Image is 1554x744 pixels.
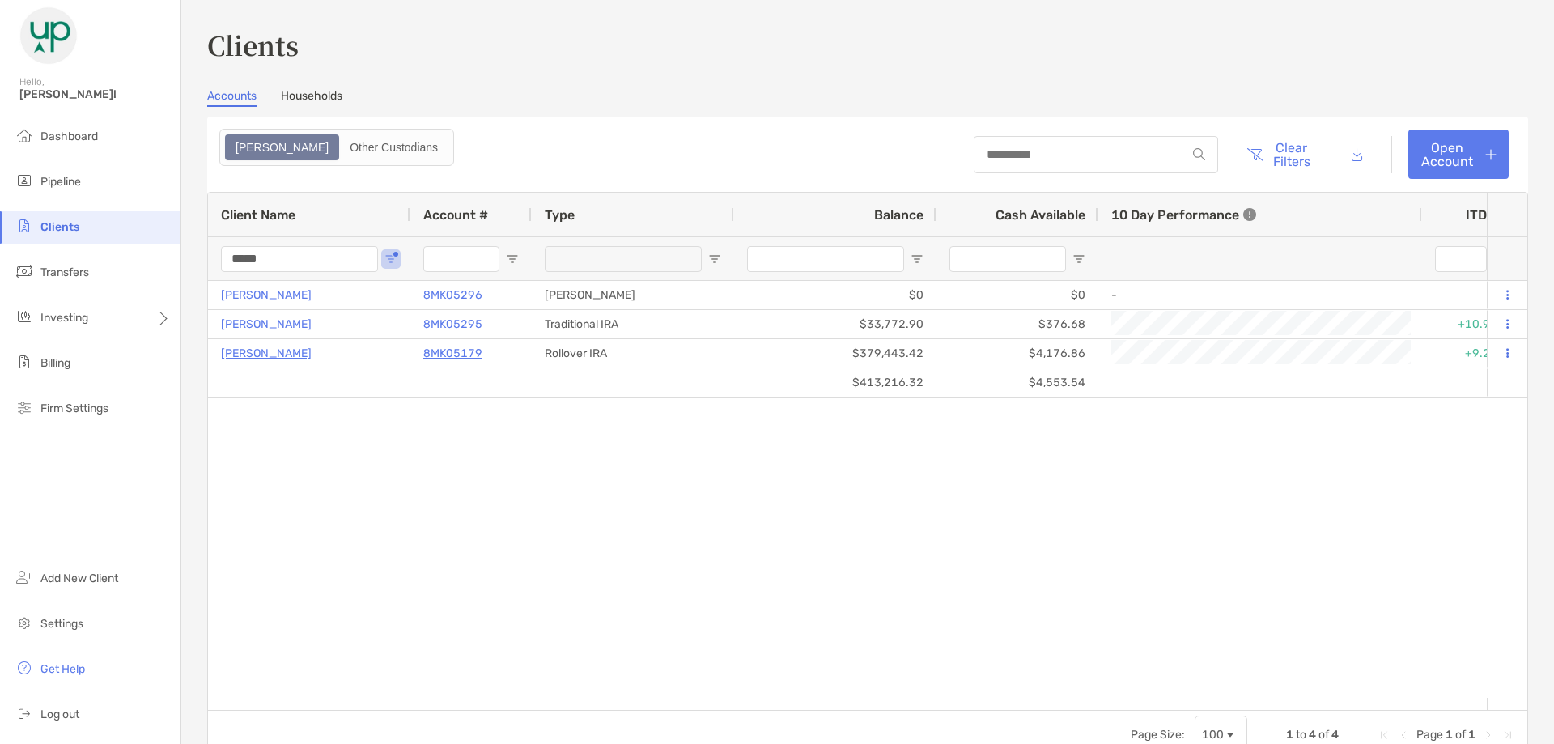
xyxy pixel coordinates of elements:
button: Open Filter Menu [911,253,923,266]
img: Zoe Logo [19,6,78,65]
span: Settings [40,617,83,631]
span: Type [545,207,575,223]
div: Other Custodians [341,136,447,159]
a: [PERSON_NAME] [221,314,312,334]
span: Transfers [40,266,89,279]
img: input icon [1193,148,1205,160]
button: Clear Filters [1234,130,1323,179]
span: Account # [423,207,488,223]
img: add_new_client icon [15,568,34,587]
a: Open Account [1408,130,1509,179]
div: $413,216.32 [734,368,936,397]
h3: Clients [207,26,1528,63]
div: segmented control [219,129,454,166]
span: 1 [1286,728,1293,742]
input: ITD Filter Input [1435,246,1487,272]
button: Open Filter Menu [384,253,397,266]
span: 1 [1446,728,1453,742]
img: pipeline icon [15,171,34,190]
div: Next Page [1482,729,1495,742]
a: 8MK05296 [423,285,482,305]
div: Page Size: [1131,728,1185,742]
div: 10 Day Performance [1111,193,1256,236]
a: 8MK05179 [423,343,482,363]
input: Account # Filter Input [423,246,499,272]
a: [PERSON_NAME] [221,343,312,363]
div: ITD [1466,207,1506,223]
span: Firm Settings [40,402,108,415]
span: to [1296,728,1306,742]
span: Page [1416,728,1443,742]
div: $4,553.54 [936,368,1098,397]
div: $0 [936,281,1098,309]
input: Client Name Filter Input [221,246,378,272]
div: +10.95% [1422,310,1519,338]
a: 8MK05295 [423,314,482,334]
div: Traditional IRA [532,310,734,338]
span: Investing [40,311,88,325]
a: Households [281,89,342,107]
span: 4 [1309,728,1316,742]
span: Pipeline [40,175,81,189]
span: Clients [40,220,79,234]
a: [PERSON_NAME] [221,285,312,305]
span: Cash Available [996,207,1085,223]
div: Previous Page [1397,729,1410,742]
img: settings icon [15,613,34,632]
button: Open Filter Menu [708,253,721,266]
div: 0% [1422,281,1519,309]
input: Cash Available Filter Input [949,246,1066,272]
div: $376.68 [936,310,1098,338]
span: Balance [874,207,923,223]
span: 4 [1331,728,1339,742]
img: get-help icon [15,658,34,678]
div: $379,443.42 [734,339,936,368]
span: Add New Client [40,572,118,585]
div: Rollover IRA [532,339,734,368]
img: firm-settings icon [15,398,34,417]
img: clients icon [15,216,34,236]
button: Open Filter Menu [1072,253,1085,266]
img: dashboard icon [15,125,34,145]
img: billing icon [15,352,34,372]
span: Dashboard [40,130,98,143]
div: - [1111,282,1409,308]
div: First Page [1378,729,1391,742]
div: +9.28% [1422,339,1519,368]
div: 100 [1202,728,1224,742]
div: Zoe [227,136,338,159]
span: 1 [1468,728,1475,742]
span: Get Help [40,662,85,676]
div: $0 [734,281,936,309]
div: Last Page [1501,729,1514,742]
span: Log out [40,708,79,721]
div: $4,176.86 [936,339,1098,368]
a: Accounts [207,89,257,107]
span: [PERSON_NAME]! [19,87,171,101]
span: of [1455,728,1466,742]
span: Client Name [221,207,295,223]
img: logout icon [15,704,34,723]
img: transfers icon [15,261,34,281]
div: [PERSON_NAME] [532,281,734,309]
div: $33,772.90 [734,310,936,338]
span: of [1318,728,1329,742]
img: investing icon [15,307,34,326]
input: Balance Filter Input [747,246,904,272]
button: Open Filter Menu [506,253,519,266]
span: Billing [40,356,70,370]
